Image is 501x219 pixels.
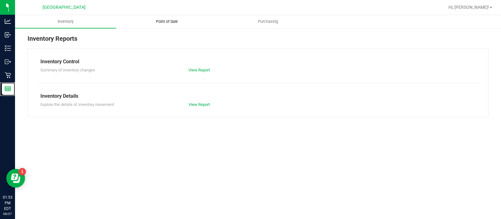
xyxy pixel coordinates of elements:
[49,19,82,24] span: Inventory
[5,45,11,51] inline-svg: Inventory
[217,15,318,28] a: Purchasing
[6,169,25,188] iframe: Resource center
[28,34,488,48] div: Inventory Reports
[5,59,11,65] inline-svg: Outbound
[189,102,210,107] a: View Report
[3,195,12,211] p: 01:53 PM EDT
[5,18,11,24] inline-svg: Analytics
[5,86,11,92] inline-svg: Reports
[40,68,95,72] span: Summary of inventory changes
[15,15,116,28] a: Inventory
[250,19,287,24] span: Purchasing
[116,15,217,28] a: Point of Sale
[5,32,11,38] inline-svg: Inbound
[40,58,476,65] div: Inventory Control
[40,102,114,107] span: Explore the details of inventory movement
[5,72,11,78] inline-svg: Retail
[40,92,476,100] div: Inventory Details
[448,5,489,10] span: Hi, [PERSON_NAME]!
[147,19,186,24] span: Point of Sale
[18,168,26,175] iframe: Resource center unread badge
[43,5,85,10] span: [GEOGRAPHIC_DATA]
[189,68,210,72] a: View Report
[3,211,12,216] p: 08/27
